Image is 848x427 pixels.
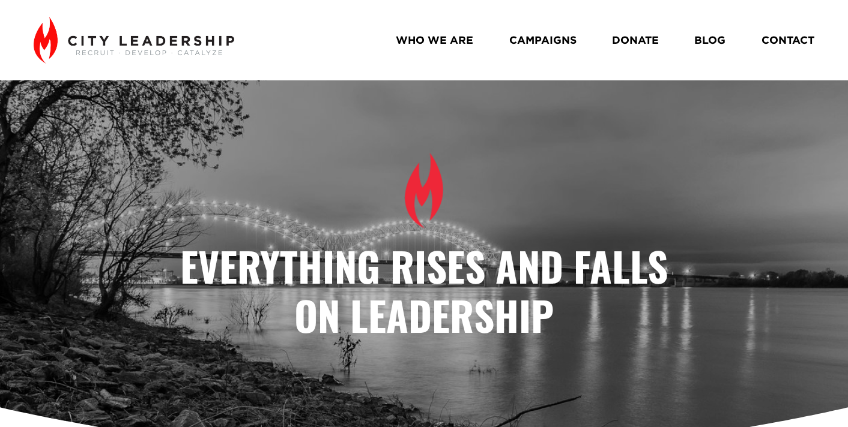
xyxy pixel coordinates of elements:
a: BLOG [694,30,725,51]
strong: Everything Rises and Falls on Leadership [180,236,678,344]
a: CAMPAIGNS [509,30,577,51]
a: DONATE [612,30,659,51]
a: CONTACT [762,30,814,51]
a: WHO WE ARE [396,30,473,51]
img: City Leadership - Recruit. Develop. Catalyze. [34,17,234,64]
